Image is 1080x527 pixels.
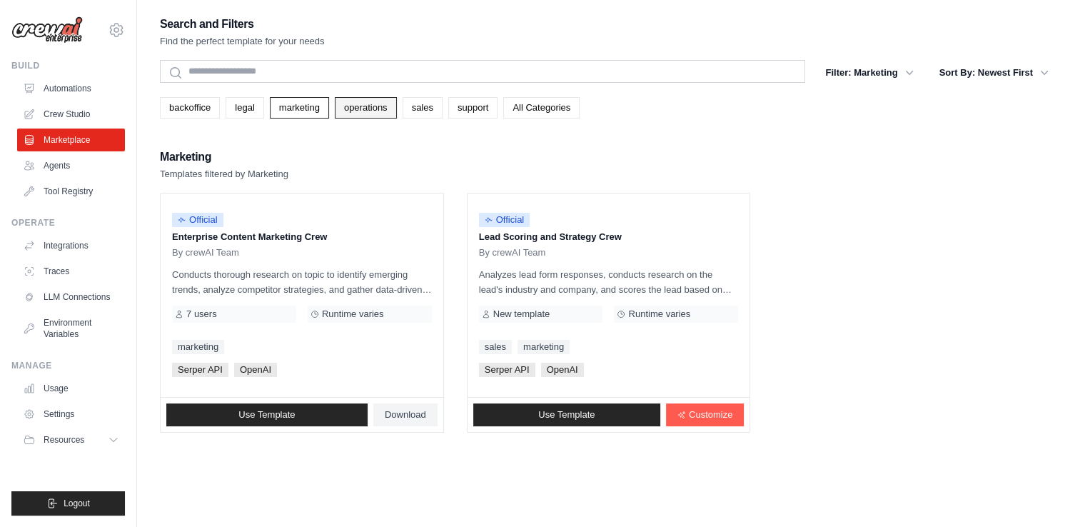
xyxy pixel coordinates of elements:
[11,360,125,371] div: Manage
[17,180,125,203] a: Tool Registry
[166,403,368,426] a: Use Template
[64,498,90,509] span: Logout
[628,308,690,320] span: Runtime varies
[322,308,384,320] span: Runtime varies
[518,340,570,354] a: marketing
[11,60,125,71] div: Build
[17,260,125,283] a: Traces
[17,311,125,346] a: Environment Variables
[817,60,922,86] button: Filter: Marketing
[160,14,325,34] h2: Search and Filters
[479,340,512,354] a: sales
[17,154,125,177] a: Agents
[666,403,744,426] a: Customize
[17,286,125,308] a: LLM Connections
[17,129,125,151] a: Marketplace
[373,403,438,426] a: Download
[17,103,125,126] a: Crew Studio
[44,434,84,446] span: Resources
[493,308,550,320] span: New template
[538,409,595,421] span: Use Template
[17,234,125,257] a: Integrations
[172,230,432,244] p: Enterprise Content Marketing Crew
[226,97,263,119] a: legal
[186,308,217,320] span: 7 users
[479,247,546,259] span: By crewAI Team
[479,267,739,297] p: Analyzes lead form responses, conducts research on the lead's industry and company, and scores th...
[172,213,223,227] span: Official
[234,363,277,377] span: OpenAI
[11,16,83,44] img: Logo
[479,213,530,227] span: Official
[160,147,288,167] h2: Marketing
[160,34,325,49] p: Find the perfect template for your needs
[503,97,580,119] a: All Categories
[160,167,288,181] p: Templates filtered by Marketing
[17,77,125,100] a: Automations
[172,267,432,297] p: Conducts thorough research on topic to identify emerging trends, analyze competitor strategies, a...
[172,363,228,377] span: Serper API
[17,403,125,426] a: Settings
[448,97,498,119] a: support
[931,60,1057,86] button: Sort By: Newest First
[270,97,329,119] a: marketing
[403,97,443,119] a: sales
[689,409,732,421] span: Customize
[17,377,125,400] a: Usage
[160,97,220,119] a: backoffice
[335,97,397,119] a: operations
[11,491,125,516] button: Logout
[385,409,426,421] span: Download
[238,409,295,421] span: Use Template
[11,217,125,229] div: Operate
[17,428,125,451] button: Resources
[172,247,239,259] span: By crewAI Team
[479,230,739,244] p: Lead Scoring and Strategy Crew
[172,340,224,354] a: marketing
[541,363,584,377] span: OpenAI
[473,403,660,426] a: Use Template
[479,363,535,377] span: Serper API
